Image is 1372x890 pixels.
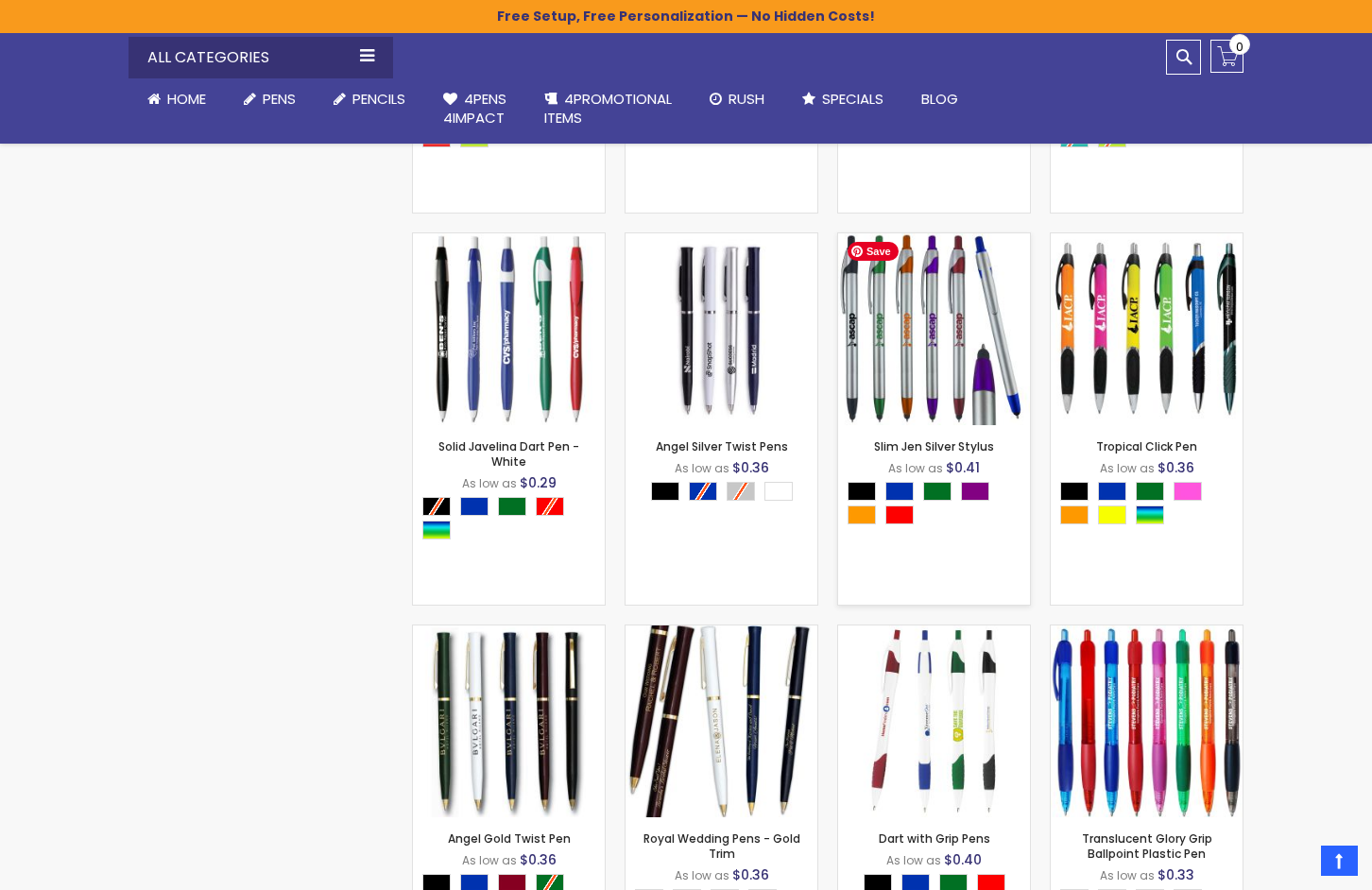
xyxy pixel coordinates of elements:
[520,850,557,869] span: $0.36
[885,482,914,501] div: Blue
[822,89,883,109] span: Specials
[656,438,788,454] a: Angel Silver Twist Pens
[413,625,605,817] img: Angel Gold Twist Pen
[315,78,424,120] a: Pencils
[1051,625,1243,817] img: Translucent Glory Grip Ballpoint Plastic Pen
[1158,865,1194,884] span: $0.33
[520,473,557,492] span: $0.29
[783,78,902,120] a: Specials
[424,78,525,140] a: 4Pens4impact
[1100,867,1155,883] span: As low as
[1051,625,1243,641] a: Translucent Glory Grip Ballpoint Plastic Pen
[462,852,517,868] span: As low as
[944,850,982,869] span: $0.40
[946,458,980,477] span: $0.41
[1060,482,1243,529] div: Select A Color
[460,497,489,516] div: Blue
[438,438,579,470] a: Solid Javelina Dart Pen - White
[848,242,899,261] span: Save
[422,521,451,539] div: Assorted
[413,232,605,248] a: Solid Javelina Dart Pen - White
[1100,460,1155,476] span: As low as
[1096,438,1197,454] a: Tropical Click Pen
[732,865,769,884] span: $0.36
[626,625,817,817] img: Royal Wedding Pens - Gold Trim
[1098,482,1126,501] div: Blue
[764,482,793,501] div: White
[626,232,817,248] a: Angel Silver Twist Pens
[651,482,802,505] div: Select A Color
[643,830,800,862] a: Royal Wedding Pens - Gold Trim
[732,458,769,477] span: $0.36
[1174,482,1202,501] div: Pink
[413,233,605,425] img: Solid Javelina Dart Pen - White
[729,89,764,109] span: Rush
[263,89,296,109] span: Pens
[838,625,1030,641] a: Dart with Grip Pens
[874,438,994,454] a: Slim Jen Silver Stylus
[923,482,952,501] div: Green
[848,482,1030,529] div: Select A Color
[1210,40,1243,73] a: 0
[961,482,989,501] div: Purple
[462,475,517,491] span: As low as
[838,625,1030,817] img: Dart with Grip Pens
[675,867,729,883] span: As low as
[902,78,977,120] a: Blog
[498,497,526,516] div: Green
[1060,482,1089,501] div: Black
[691,78,783,120] a: Rush
[1321,846,1358,876] a: Top
[886,852,941,868] span: As low as
[1136,482,1164,501] div: Green
[1098,505,1126,524] div: Yellow
[448,830,571,847] a: Angel Gold Twist Pen
[422,497,605,544] div: Select A Color
[413,625,605,641] a: Angel Gold Twist Pen
[885,505,914,524] div: Red
[1051,233,1243,425] img: Tropical Click Pen
[544,89,672,128] span: 4PROMOTIONAL ITEMS
[129,37,393,78] div: All Categories
[879,830,990,847] a: Dart with Grip Pens
[888,460,943,476] span: As low as
[838,233,1030,425] img: Slim Jen Silver Stylus
[129,78,225,120] a: Home
[1060,505,1089,524] div: Orange
[848,482,876,501] div: Black
[848,505,876,524] div: Orange
[1051,232,1243,248] a: Tropical Click Pen
[225,78,315,120] a: Pens
[443,89,506,128] span: 4Pens 4impact
[1136,505,1164,524] div: Assorted
[167,89,206,109] span: Home
[626,625,817,641] a: Royal Wedding Pens - Gold Trim
[626,233,817,425] img: Angel Silver Twist Pens
[1082,830,1212,862] a: Translucent Glory Grip Ballpoint Plastic Pen
[651,482,679,501] div: Black
[525,78,691,140] a: 4PROMOTIONALITEMS
[838,232,1030,248] a: Slim Jen Silver Stylus
[675,460,729,476] span: As low as
[1158,458,1194,477] span: $0.36
[352,89,405,109] span: Pencils
[1236,38,1243,56] span: 0
[921,89,958,109] span: Blog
